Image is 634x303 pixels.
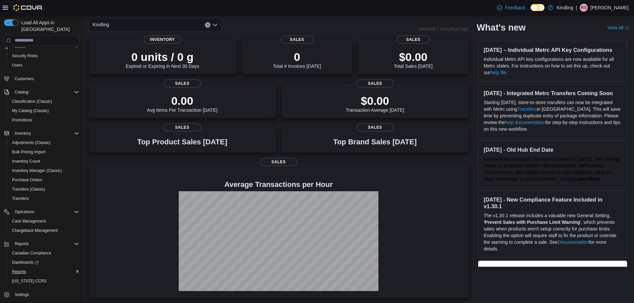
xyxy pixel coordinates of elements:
a: Inventory Manager (Classic) [9,167,65,175]
button: Canadian Compliance [7,248,82,258]
button: Open list of options [212,22,218,28]
span: Inventory [15,131,31,136]
div: Total # Invoices [DATE] [273,50,321,69]
span: Operations [15,209,34,215]
span: Inventory Count [12,159,40,164]
span: Reports [12,269,26,274]
span: Settings [15,292,29,297]
span: rs [581,4,587,12]
span: Transfers (Classic) [9,185,79,193]
a: Purchase Orders [9,176,45,184]
a: Chargeback Management [9,227,61,234]
a: Reports [9,268,29,276]
span: Chargeback Management [12,228,58,233]
span: Purchase Orders [12,177,42,183]
strong: Prevent Sales with Purchase Limit Warning [485,220,580,225]
span: Sales [281,36,314,44]
span: Washington CCRS [9,277,79,285]
a: help file [490,70,506,75]
span: Inventory [144,36,181,44]
img: Cova [13,4,43,11]
button: Transfers (Classic) [7,185,82,194]
button: Catalog [1,87,82,97]
p: 0 [273,50,321,64]
span: Inventory Manager (Classic) [9,167,79,175]
button: Reports [7,267,82,276]
a: Bulk Pricing Import [9,148,48,156]
p: Kindling [556,4,573,12]
p: 0.00 [147,94,218,107]
button: Bulk Pricing Import [7,147,82,157]
a: Transfers (Classic) [9,185,48,193]
button: Promotions [7,115,82,125]
button: Cash Management [7,217,82,226]
span: Reports [15,241,29,246]
span: Sales [356,79,394,87]
h3: Top Product Sales [DATE] [137,138,227,146]
button: Adjustments (Classic) [7,138,82,147]
button: Inventory Count [7,157,82,166]
span: Adjustments (Classic) [12,140,51,145]
span: Customers [15,76,34,81]
span: Cova will be turning off Old Hub next year on [DATE]. This change allows us to quickly release ne... [484,156,620,182]
input: Dark Mode [530,4,544,11]
span: Catalog [12,88,79,96]
button: Operations [12,208,37,216]
span: Sales [164,123,201,131]
button: Chargeback Management [7,226,82,235]
button: Reports [12,240,31,248]
p: 0 units / 0 g [126,50,199,64]
div: Total Sales [DATE] [394,50,432,69]
span: Settings [12,290,79,299]
span: Sales [164,79,201,87]
span: Inventory Count [9,157,79,165]
a: Adjustments (Classic) [9,139,53,147]
span: Sales [397,36,430,44]
a: help documentation [505,120,545,125]
h3: [DATE] – Individual Metrc API Key Configurations [484,47,622,53]
button: My Catalog (Classic) [7,106,82,115]
h3: Top Brand Sales [DATE] [333,138,417,146]
span: Security Roles [12,53,38,59]
span: Canadian Compliance [9,249,79,257]
svg: External link [625,26,629,30]
span: Promotions [9,116,79,124]
span: Transfers (Classic) [12,187,45,192]
button: Customers [1,74,82,83]
h2: What's new [477,22,526,33]
button: Inventory [12,129,34,137]
span: Cash Management [9,217,79,225]
a: Users [9,61,25,69]
a: [US_STATE] CCRS [9,277,49,285]
button: Transfers [7,194,82,203]
a: Cash Management [9,217,48,225]
a: Canadian Compliance [9,249,54,257]
span: Reports [12,240,79,248]
a: Learn More [575,176,600,182]
p: [PERSON_NAME] [590,4,629,12]
p: $0.00 [346,94,404,107]
span: Customers [12,75,79,83]
span: [US_STATE] CCRS [12,278,47,284]
div: rodri sandoval [580,4,588,12]
h4: Average Transactions per Hour [94,181,463,189]
a: My Catalog (Classic) [9,107,52,115]
a: Transfers [517,106,537,112]
button: Settings [1,290,82,299]
span: Reports [9,268,79,276]
p: | [576,4,577,12]
a: Customers [12,75,37,83]
p: The v1.30.1 release includes a valuable new General Setting, ' ', which prevents sales when produ... [484,212,622,252]
span: Inventory Manager (Classic) [12,168,62,173]
div: Avg Items Per Transaction [DATE] [147,94,218,113]
button: Security Roles [7,51,82,61]
span: Catalog [15,89,28,95]
span: Sales [356,123,394,131]
span: Users [9,61,79,69]
button: Operations [1,207,82,217]
p: $0.00 [394,50,432,64]
a: Security Roles [9,52,40,60]
span: Chargeback Management [9,227,79,234]
a: Dashboards [9,258,41,266]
